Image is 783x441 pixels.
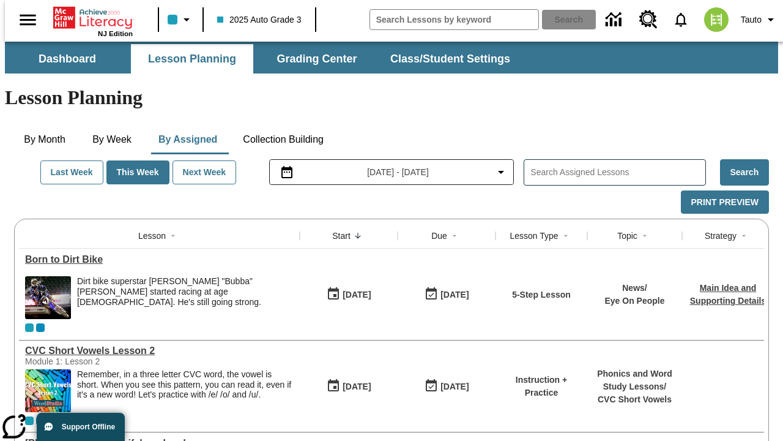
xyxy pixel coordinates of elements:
button: Profile/Settings [736,9,783,31]
div: Dirt bike superstar [PERSON_NAME] "Bubba" [PERSON_NAME] started racing at age [DEMOGRAPHIC_DATA].... [77,276,294,307]
a: Data Center [598,3,632,37]
div: Dirt bike superstar James "Bubba" Stewart started racing at age 4. He's still going strong. [77,276,294,319]
div: SubNavbar [5,42,778,73]
div: Current Class [25,323,34,332]
button: Select the date range menu item [275,165,509,179]
img: avatar image [704,7,729,32]
div: Born to Dirt Bike [25,254,294,265]
div: Due [431,230,447,242]
input: Search Assigned Lessons [530,164,705,181]
a: Notifications [665,4,697,36]
button: By Month [14,125,75,154]
div: [DATE] [440,379,469,394]
button: Sort [637,228,652,243]
span: Tauto [741,13,762,26]
a: CVC Short Vowels Lesson 2, Lessons [25,345,294,356]
button: 09/16/25: Last day the lesson can be accessed [420,375,473,398]
div: SubNavbar [5,44,521,73]
input: search field [370,10,538,29]
button: Sort [558,228,573,243]
button: Sort [351,228,365,243]
p: Eye On People [604,295,664,307]
button: Grading Center [256,44,378,73]
button: Print Preview [681,190,769,214]
button: Support Offline [37,413,125,441]
img: CVC Short Vowels Lesson 2. [25,369,71,412]
p: Instruction + Practice [502,374,581,399]
button: Sort [737,228,751,243]
div: Home [53,4,133,37]
div: Strategy [705,230,737,242]
div: [DATE] [440,287,469,303]
button: Search [720,159,769,186]
span: 2025 Auto Grade 3 [217,13,302,26]
button: Dashboard [6,44,128,73]
p: Remember, in a three letter CVC word, the vowel is short. When you see this pattern, you can read... [77,369,294,400]
p: Phonics and Word Study Lessons / [593,367,676,393]
h1: Lesson Planning [5,86,778,109]
button: 09/16/25: First time the lesson was available [322,283,375,306]
p: 5-Step Lesson [512,288,571,301]
div: Lesson [138,230,166,242]
button: Sort [447,228,462,243]
div: CVC Short Vowels Lesson 2 [25,345,294,356]
div: Lesson Type [510,230,558,242]
p: News / [604,282,664,295]
button: By Week [81,125,143,154]
button: Open side menu [10,2,46,38]
button: Class color is light blue. Change class color [163,9,199,31]
div: Topic [617,230,637,242]
button: Next Week [173,160,237,184]
div: [DATE] [343,379,371,394]
span: [DATE] - [DATE] [367,166,429,179]
div: Remember, in a three letter CVC word, the vowel is short. When you see this pattern, you can read... [77,369,294,412]
span: Support Offline [62,423,115,431]
span: NJ Edition [98,30,133,37]
svg: Collapse Date Range Filter [494,165,508,179]
button: Collection Building [233,125,333,154]
a: Main Idea and Supporting Details [690,283,766,306]
div: Start [332,230,351,242]
a: Born to Dirt Bike, Lessons [25,254,294,265]
button: Select a new avatar [697,4,736,36]
button: 09/16/25: Last day the lesson can be accessed [420,283,473,306]
button: Lesson Planning [131,44,253,73]
button: By Assigned [149,125,227,154]
button: This Week [106,160,169,184]
button: Sort [166,228,180,243]
div: Module 1: Lesson 2 [25,356,209,366]
p: CVC Short Vowels [593,393,676,406]
button: 09/16/25: First time the lesson was available [322,375,375,398]
button: Class/Student Settings [380,44,520,73]
a: Home [53,6,133,30]
a: Resource Center, Will open in new tab [632,3,665,36]
img: Motocross racer James Stewart flies through the air on his dirt bike. [25,276,71,319]
div: OL 2025 Auto Grade 4 [36,323,45,332]
div: OL 2025 Auto Grade 4 [36,417,45,425]
button: Last Week [40,160,103,184]
div: [DATE] [343,287,371,303]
